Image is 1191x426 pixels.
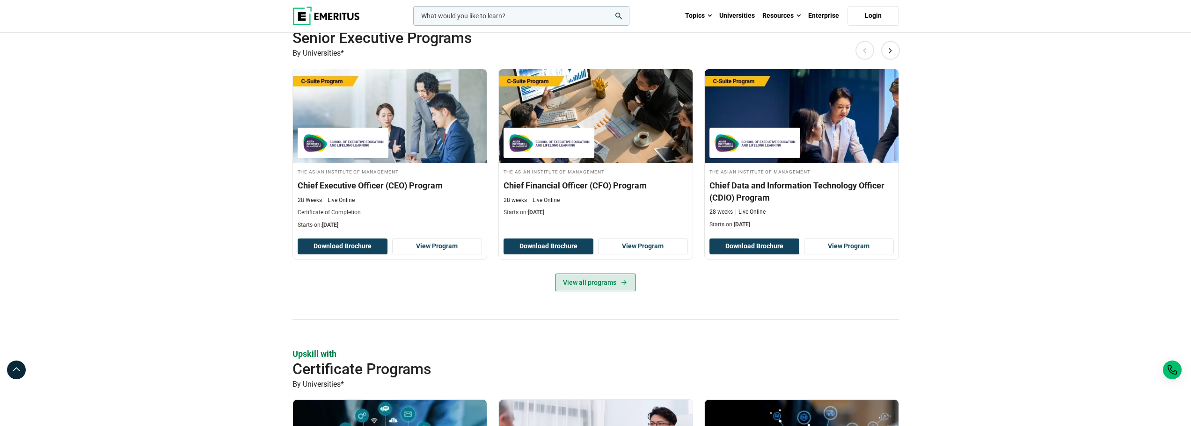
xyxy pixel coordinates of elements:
a: Login [848,6,899,26]
a: View Program [804,238,894,254]
p: By Universities* [292,378,899,390]
img: Chief Data and Information Technology Officer (CDIO) Program | Online Leadership Course [705,69,899,163]
button: Download Brochure [504,238,593,254]
p: 28 weeks [504,196,527,204]
a: View Program [598,238,688,254]
a: View Program [392,238,482,254]
h4: The Asian Institute of Management [709,167,894,175]
p: 28 Weeks [298,196,322,204]
p: Live Online [529,196,560,204]
span: [DATE] [322,222,338,228]
p: Certificate of Completion [298,209,482,217]
img: The Asian Institute of Management [302,132,384,153]
p: Upskill with [292,348,899,360]
p: Live Online [324,196,355,204]
input: woocommerce-product-search-field-0 [413,6,629,26]
p: Starts on: [298,221,482,229]
img: The Asian Institute of Management [508,132,590,153]
button: Download Brochure [298,238,387,254]
span: [DATE] [528,209,544,216]
button: Download Brochure [709,238,799,254]
p: By Universities* [292,47,899,59]
h3: Chief Data and Information Technology Officer (CDIO) Program [709,180,894,203]
p: Starts on: [709,221,894,229]
h4: The Asian Institute of Management [298,167,482,175]
a: Leadership Course by The Asian Institute of Management - December 20, 2025 The Asian Institute of... [705,69,899,233]
a: Leadership Course by The Asian Institute of Management - September 29, 2025 The Asian Institute o... [293,69,487,234]
a: View all programs [555,274,636,291]
h3: Chief Financial Officer (CFO) Program [504,180,688,191]
button: Previous [855,41,874,59]
button: Next [881,41,900,59]
p: 28 weeks [709,208,733,216]
img: Chief Financial Officer (CFO) Program | Online Leadership Course [499,69,693,163]
p: Starts on: [504,209,688,217]
span: [DATE] [734,221,750,228]
a: Leadership Course by The Asian Institute of Management - December 19, 2025 The Asian Institute of... [499,69,693,222]
img: The Asian Institute of Management [714,132,796,153]
p: Live Online [735,208,766,216]
img: Chief Executive Officer (CEO) Program | Online Leadership Course [293,69,487,163]
h2: Certificate Programs [292,360,838,378]
h4: The Asian Institute of Management [504,167,688,175]
h2: Senior Executive Programs [292,29,838,47]
h3: Chief Executive Officer (CEO) Program [298,180,482,191]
